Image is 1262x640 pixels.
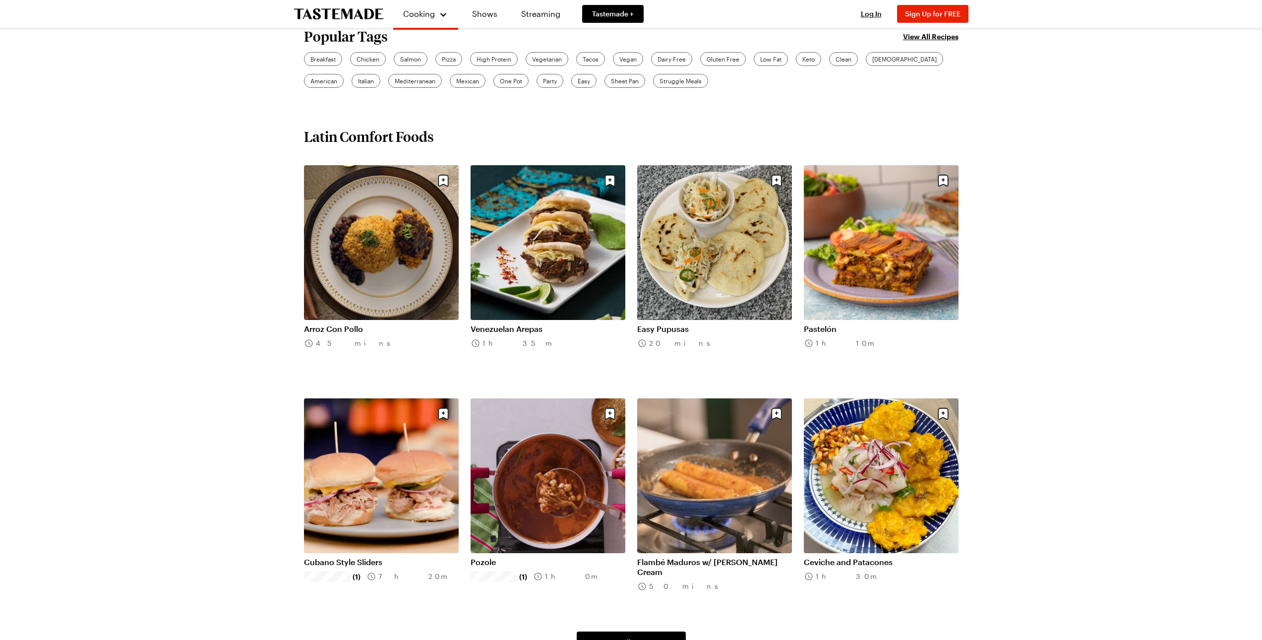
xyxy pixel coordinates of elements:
[611,76,639,85] span: Sheet Pan
[471,557,625,567] a: Pozole
[829,52,858,66] a: Clean
[802,55,815,64] span: Keto
[578,76,590,85] span: Easy
[352,74,380,88] a: Italian
[395,76,435,85] span: Mediterranean
[583,55,599,64] span: Tacos
[592,9,634,19] span: Tastemade +
[500,76,522,85] span: One Pot
[435,52,462,66] a: Pizza
[477,55,511,64] span: High Protein
[804,324,959,334] a: Pastelón
[434,171,453,190] button: Save recipe
[601,171,619,190] button: Save recipe
[470,52,518,66] a: High Protein
[619,55,637,64] span: Vegan
[903,31,959,42] a: View All Recipes
[304,52,342,66] a: Breakfast
[532,55,562,64] span: Vegetarian
[804,557,959,567] a: Ceviche and Patacones
[754,52,788,66] a: Low Fat
[434,404,453,423] button: Save recipe
[456,76,479,85] span: Mexican
[767,171,786,190] button: Save recipe
[637,557,792,577] a: Flambé Maduros w/ [PERSON_NAME] Cream
[872,55,937,64] span: [DEMOGRAPHIC_DATA]
[357,55,379,64] span: Chicken
[934,171,953,190] button: Save recipe
[403,9,435,18] span: Cooking
[571,74,597,88] a: Easy
[707,55,739,64] span: Gluten Free
[582,5,644,23] a: Tastemade +
[394,52,427,66] a: Salmon
[601,404,619,423] button: Save recipe
[760,55,781,64] span: Low Fat
[304,128,434,145] h2: Latin Comfort Foods
[700,52,746,66] a: Gluten Free
[304,74,344,88] a: American
[905,9,961,18] span: Sign Up for FREE
[304,324,459,334] a: Arroz Con Pollo
[304,28,388,44] h2: Popular Tags
[651,52,692,66] a: Dairy Free
[934,404,953,423] button: Save recipe
[294,8,383,20] a: To Tastemade Home Page
[537,74,563,88] a: Party
[450,74,485,88] a: Mexican
[658,55,686,64] span: Dairy Free
[767,404,786,423] button: Save recipe
[836,55,851,64] span: Clean
[637,324,792,334] a: Easy Pupusas
[866,52,943,66] a: [DEMOGRAPHIC_DATA]
[543,76,557,85] span: Party
[861,9,882,18] span: Log In
[660,76,702,85] span: Struggle Meals
[613,52,643,66] a: Vegan
[310,76,337,85] span: American
[796,52,821,66] a: Keto
[493,74,529,88] a: One Pot
[442,55,456,64] span: Pizza
[471,324,625,334] a: Venezuelan Arepas
[350,52,386,66] a: Chicken
[851,9,891,19] button: Log In
[403,4,448,24] button: Cooking
[526,52,568,66] a: Vegetarian
[310,55,336,64] span: Breakfast
[388,74,442,88] a: Mediterranean
[576,52,605,66] a: Tacos
[358,76,374,85] span: Italian
[653,74,708,88] a: Struggle Meals
[897,5,968,23] button: Sign Up for FREE
[604,74,645,88] a: Sheet Pan
[304,557,459,567] a: Cubano Style Sliders
[400,55,421,64] span: Salmon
